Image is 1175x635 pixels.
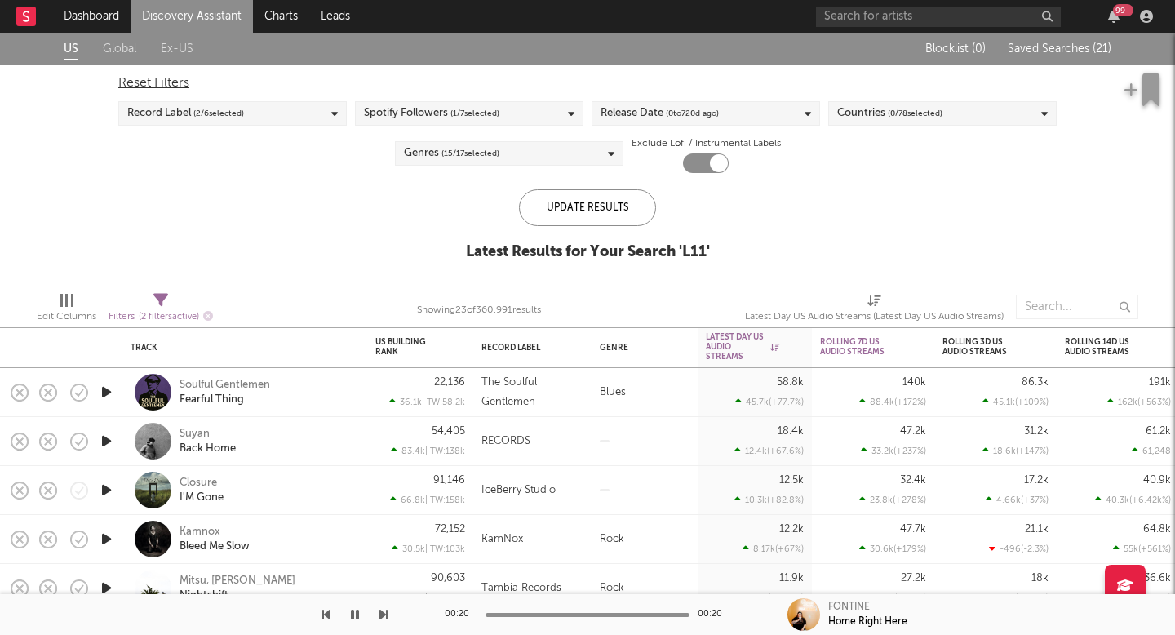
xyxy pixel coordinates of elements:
div: Fearful Thing [180,393,244,407]
div: 137k | TW: 227k [375,593,465,603]
div: 22,136 [434,377,465,388]
button: Saved Searches (21) [1003,42,1111,56]
div: 55k ( +561 % ) [1113,544,1171,554]
span: ( 1 / 7 selected) [450,104,499,123]
div: 17.2k [1024,475,1049,486]
div: KamNox [481,530,523,549]
div: 40.9k [1143,475,1171,486]
input: Search... [1016,295,1138,319]
div: Edit Columns [37,286,96,334]
div: Track [131,343,351,353]
div: Rock [592,564,698,613]
div: 12.2k [779,524,804,535]
a: Ex-US [161,39,193,60]
div: 40.3k ( +6.42k % ) [1095,495,1171,505]
span: ( 21 ) [1093,43,1111,55]
div: Update Results [519,189,656,226]
div: 83.4k | TW: 138k [375,446,465,456]
div: 23.8k ( +278 % ) [859,495,926,505]
a: Bleed Me Slow [180,540,250,554]
div: 36.1k | TW: 58.2k [375,397,465,407]
div: Latest Results for Your Search ' L11 ' [466,242,710,262]
div: 17.9k ( +191 % ) [862,593,926,603]
div: 36.6k [1144,573,1171,584]
span: Saved Searches [1008,43,1111,55]
div: 8.98k ( +75.6 % ) [733,593,804,603]
div: 00:20 [698,605,730,624]
div: Record Label [481,343,559,353]
div: Spotify Followers [364,104,499,123]
div: 4.66k ( +37 % ) [986,495,1049,505]
div: 162k ( +563 % ) [1107,397,1171,407]
div: 18.6k ( +147 % ) [982,446,1049,456]
div: 90,603 [431,573,465,584]
div: Rolling 14D US Audio Streams [1065,337,1146,357]
div: Genre [600,343,681,353]
span: Blocklist [925,43,986,55]
div: 61,248 [1132,446,1171,456]
div: -496 ( -2.3 % ) [989,544,1049,554]
a: Mitsu, [PERSON_NAME] [180,574,295,588]
div: 61.2k [1146,426,1171,437]
div: 72,152 [435,524,465,535]
div: 191k [1149,377,1171,388]
div: 12.5k [779,475,804,486]
div: 64.8k [1143,524,1171,535]
div: Edit Columns [37,307,96,326]
div: 140k [902,377,926,388]
div: 11.9k [779,573,804,584]
div: 30.6k ( +179 % ) [859,544,926,554]
a: Soulful Gentlemen [180,378,270,393]
input: Search for artists [816,7,1061,27]
div: 00:20 [445,605,477,624]
div: 45.1k ( +109 % ) [982,397,1049,407]
div: Rock [592,515,698,564]
div: Record Label [127,104,244,123]
div: Latest Day US Audio Streams (Latest Day US Audio Streams) [745,286,1004,334]
div: Release Date [601,104,719,123]
div: FONTINE [828,600,870,615]
div: Latest Day US Audio Streams (Latest Day US Audio Streams) [745,307,1004,326]
a: Back Home [180,442,236,456]
a: Closure [180,476,217,491]
div: 47.7k [900,524,926,535]
div: 27.2k [901,573,926,584]
span: ( 0 / 78 selected) [888,104,942,123]
span: ( 15 / 17 selected) [441,144,499,163]
span: ( 0 ) [972,43,986,55]
a: I'M Gone [180,491,224,505]
span: ( 2 / 6 selected) [193,104,244,123]
div: RECORDS [481,432,530,451]
div: Rolling 7D US Audio Streams [820,337,902,357]
div: 58.8k [777,377,804,388]
div: 12.4k ( +67.6 % ) [734,446,804,456]
div: Filters(2 filters active) [109,286,213,334]
div: IceBerry Studio [481,481,556,500]
div: 91,146 [433,475,465,486]
a: Global [103,39,136,60]
div: Showing 23 of 360,991 results [417,300,541,320]
button: 99+ [1108,10,1120,23]
div: 32.4k [900,475,926,486]
div: Reset Filters [118,73,1057,93]
div: 31.2k [1024,426,1049,437]
div: Countries [837,104,942,123]
span: ( 0 to 720 d ago) [666,104,719,123]
div: 66.8k | TW: 158k [375,495,465,505]
a: Suyan [180,427,210,442]
div: Blues [592,368,698,417]
a: Kamnox [180,525,220,540]
div: 33.2k ( +237 % ) [861,446,926,456]
div: Home Right Here [828,615,907,629]
div: 47.2k [900,426,926,437]
a: Nightshift [180,588,228,603]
